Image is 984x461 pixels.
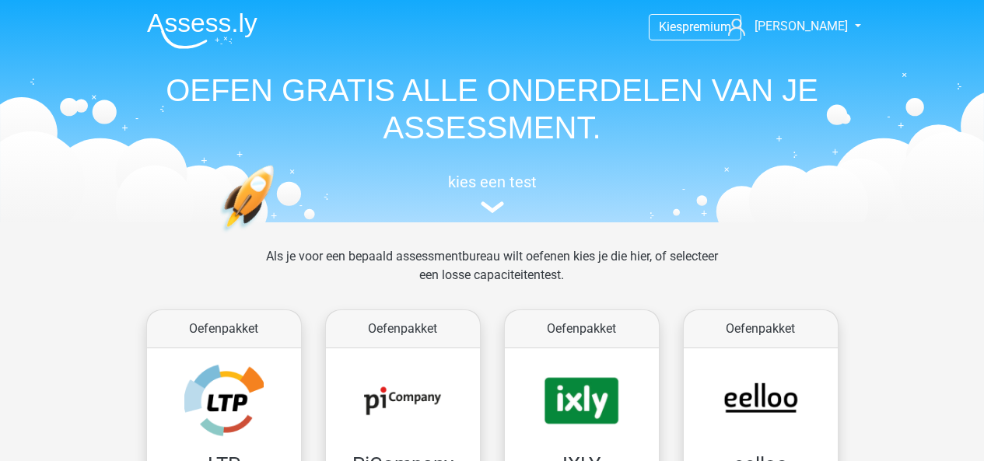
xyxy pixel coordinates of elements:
[254,247,730,303] div: Als je voor een bepaald assessmentbureau wilt oefenen kies je die hier, of selecteer een losse ca...
[659,19,682,34] span: Kies
[481,201,504,213] img: assessment
[682,19,731,34] span: premium
[135,72,850,146] h1: OEFEN GRATIS ALLE ONDERDELEN VAN JE ASSESSMENT.
[135,173,850,191] h5: kies een test
[135,173,850,214] a: kies een test
[147,12,257,49] img: Assessly
[755,19,848,33] span: [PERSON_NAME]
[722,17,849,36] a: [PERSON_NAME]
[650,16,741,37] a: Kiespremium
[220,165,334,306] img: oefenen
